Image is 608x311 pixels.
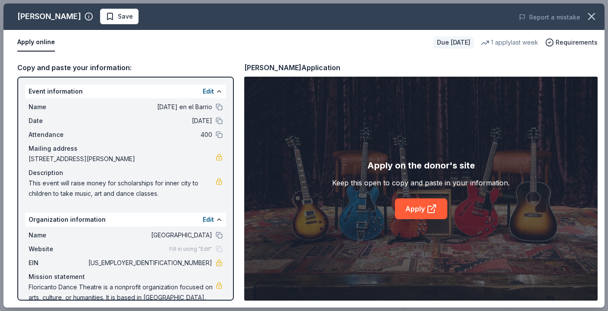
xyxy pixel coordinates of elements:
span: [DATE] [87,116,212,126]
span: Name [29,230,87,240]
span: Website [29,244,87,254]
span: 400 [87,130,212,140]
button: Edit [203,86,214,97]
span: [GEOGRAPHIC_DATA] [87,230,212,240]
span: This event will raise money for scholarships for inner city to children to take music, art and da... [29,178,216,199]
div: [PERSON_NAME] Application [244,62,340,73]
span: Attendance [29,130,87,140]
div: Description [29,168,223,178]
div: Organization information [25,213,226,227]
span: [DATE] en el Barrio [87,102,212,112]
div: Mission statement [29,272,223,282]
div: Due [DATE] [433,36,474,49]
div: Apply on the donor's site [367,159,475,172]
span: Save [118,11,133,22]
div: [PERSON_NAME] [17,10,81,23]
span: Date [29,116,87,126]
div: 1 apply last week [481,37,538,48]
span: EIN [29,258,87,268]
div: Keep this open to copy and paste in your information. [332,178,510,188]
button: Apply online [17,33,55,52]
span: [US_EMPLOYER_IDENTIFICATION_NUMBER] [87,258,212,268]
button: Edit [203,214,214,225]
div: Mailing address [29,143,223,154]
button: Report a mistake [519,12,580,23]
button: Save [100,9,139,24]
span: Fill in using "Edit" [169,246,212,253]
span: Requirements [556,37,598,48]
button: Requirements [545,37,598,48]
div: Event information [25,84,226,98]
span: Name [29,102,87,112]
div: Copy and paste your information: [17,62,234,73]
a: Apply [395,198,447,219]
span: [STREET_ADDRESS][PERSON_NAME] [29,154,216,164]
